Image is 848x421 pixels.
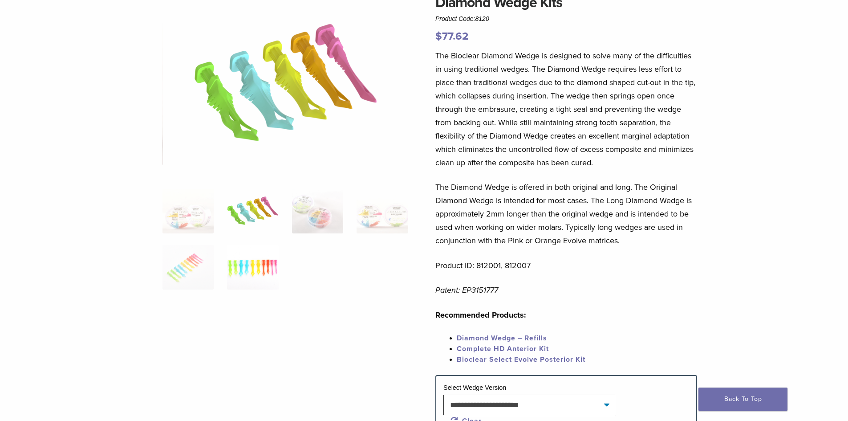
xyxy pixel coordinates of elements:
[475,15,489,22] span: 8120
[435,49,697,169] p: The Bioclear Diamond Wedge is designed to solve many of the difficulties in using traditional wed...
[435,15,489,22] span: Product Code:
[435,30,442,43] span: $
[435,30,468,43] bdi: 77.62
[162,189,214,233] img: Diamond-Wedges-Assorted-3-Copy-e1548779949314-324x324.jpg
[443,384,506,391] label: Select Wedge Version
[698,388,787,411] a: Back To Top
[162,245,214,290] img: Diamond Wedge Kits - Image 5
[292,189,343,233] img: Diamond Wedge Kits - Image 3
[457,334,547,343] a: Diamond Wedge – Refills
[457,344,549,353] a: Complete HD Anterior Kit
[435,259,697,272] p: Product ID: 812001, 812007
[435,180,697,247] p: The Diamond Wedge is offered in both original and long. The Original Diamond Wedge is intended fo...
[227,245,278,290] img: Diamond Wedge Kits - Image 6
[435,310,526,320] strong: Recommended Products:
[457,355,585,364] a: Bioclear Select Evolve Posterior Kit
[227,189,278,233] img: Diamond Wedge Kits - Image 2
[435,285,498,295] em: Patent: EP3151777
[357,189,408,233] img: Diamond Wedge Kits - Image 4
